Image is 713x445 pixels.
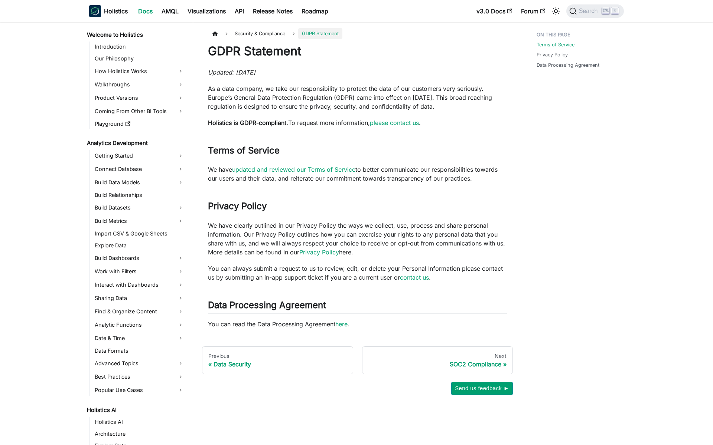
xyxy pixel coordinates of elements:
[517,5,550,17] a: Forum
[92,332,186,344] a: Date & Time
[92,266,186,277] a: Work with Filters
[92,42,186,52] a: Introduction
[92,228,186,239] a: Import CSV & Google Sheets
[208,221,507,257] p: We have clearly outlined in our Privacy Policy the ways we collect, use, process and share person...
[577,8,602,14] span: Search
[92,79,186,90] a: Walkthroughs
[85,30,186,40] a: Welcome to Holistics
[611,7,619,14] kbd: K
[92,215,186,227] a: Build Metrics
[451,382,513,395] button: Send us feedback ►
[208,69,255,76] em: Updated: [DATE]
[208,118,507,127] p: To request more information, .
[92,429,186,439] a: Architecture
[368,360,507,368] div: SOC2 Compliance
[208,300,507,314] h2: Data Processing Agreement
[92,177,186,188] a: Build Data Models
[92,319,186,331] a: Analytic Functions
[231,28,289,39] span: Security & Compliance
[298,28,342,39] span: GDPR Statement
[208,44,507,59] h1: GDPR Statement
[89,5,101,17] img: Holistics
[335,320,348,328] a: here
[208,165,507,183] p: We have to better communicate our responsibilities towards our users and their data, and reiterat...
[208,264,507,282] p: You can always submit a request to us to review, edit, or delete your Personal Information please...
[82,22,193,445] nav: Docs sidebar
[92,417,186,427] a: Holistics AI
[230,5,248,17] a: API
[85,138,186,148] a: Analytics Development
[368,353,507,359] div: Next
[92,163,186,175] a: Connect Database
[537,51,568,58] a: Privacy Policy
[92,252,186,264] a: Build Dashboards
[208,145,507,159] h2: Terms of Service
[92,92,186,104] a: Product Versions
[400,274,429,281] a: contact us
[92,150,186,162] a: Getting Started
[362,346,513,375] a: NextSOC2 Compliance
[92,346,186,356] a: Data Formats
[92,371,186,383] a: Best Practices
[92,279,186,291] a: Interact with Dashboards
[208,84,507,111] p: As a data company, we take our responsibility to protect the data of our customers very seriously...
[208,353,347,359] div: Previous
[208,119,288,126] strong: Holistics is GDPR-compliant.
[92,357,186,369] a: Advanced Topics
[297,5,333,17] a: Roadmap
[208,28,507,39] nav: Breadcrumbs
[248,5,297,17] a: Release Notes
[92,53,186,64] a: Our Philosophy
[208,28,222,39] a: Home page
[85,405,186,415] a: Holistics AI
[92,292,186,304] a: Sharing Data
[134,5,157,17] a: Docs
[157,5,183,17] a: AMQL
[537,62,599,69] a: Data Processing Agreement
[550,5,562,17] button: Switch between dark and light mode (currently light mode)
[566,4,624,18] button: Search (Ctrl+K)
[104,7,128,16] b: Holistics
[232,166,355,173] a: updated and reviewed our Terms of Service
[92,384,186,396] a: Popular Use Cases
[92,202,186,214] a: Build Datasets
[202,346,353,375] a: PreviousData Security
[537,41,574,48] a: Terms of Service
[208,320,507,329] p: You can read the Data Processing Agreement .
[208,360,347,368] div: Data Security
[92,240,186,251] a: Explore Data
[92,105,186,117] a: Coming From Other BI Tools
[208,201,507,215] h2: Privacy Policy
[92,306,186,317] a: Find & Organize Content
[92,190,186,200] a: Build Relationships
[92,65,186,77] a: How Holistics Works
[183,5,230,17] a: Visualizations
[370,119,419,126] a: please contact us
[92,119,186,129] a: Playground
[89,5,128,17] a: HolisticsHolistics
[472,5,517,17] a: v3.0 Docs
[455,383,509,393] span: Send us feedback ►
[299,248,339,256] a: Privacy Policy
[202,346,513,375] nav: Docs pages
